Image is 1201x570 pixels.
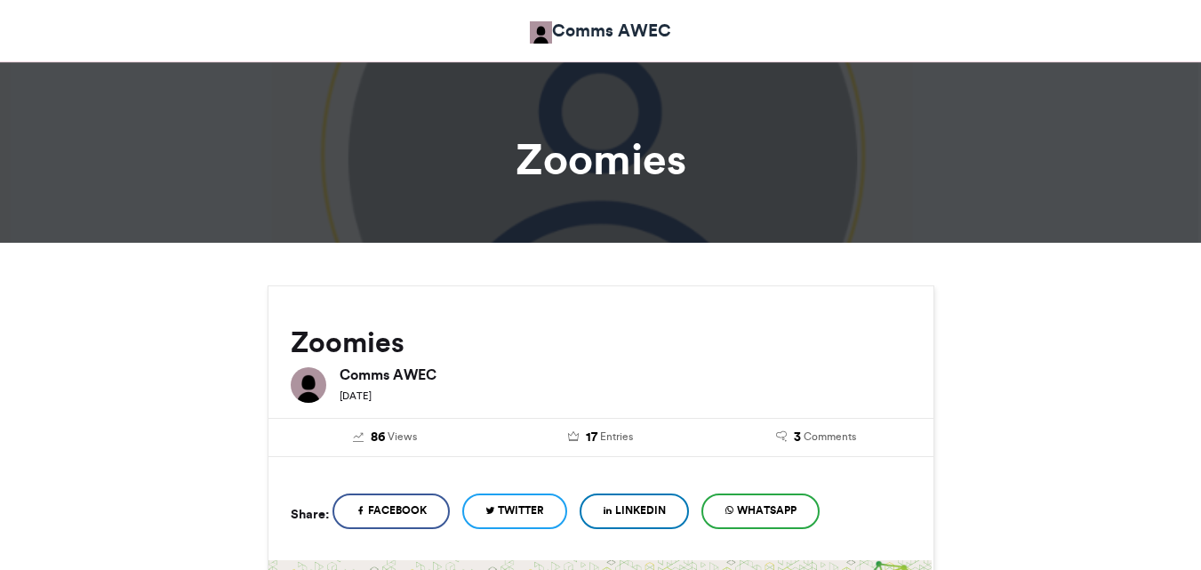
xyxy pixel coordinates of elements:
h6: Comms AWEC [340,367,911,381]
span: Entries [600,429,633,445]
a: 17 Entries [506,428,695,447]
h1: Zoomies [108,138,1094,181]
span: Facebook [368,502,427,518]
h5: Share: [291,502,329,526]
a: 3 Comments [722,428,911,447]
iframe: chat widget [1126,499,1183,552]
span: WhatsApp [737,502,797,518]
img: Comms AWEC [291,367,326,403]
span: 86 [371,428,385,447]
span: Views [388,429,417,445]
a: Comms AWEC [530,18,671,44]
h2: Zoomies [291,326,911,358]
a: 86 Views [291,428,480,447]
a: Twitter [462,494,567,529]
a: Facebook [332,494,450,529]
span: 17 [586,428,597,447]
span: Twitter [498,502,544,518]
a: WhatsApp [701,494,820,529]
small: [DATE] [340,389,372,402]
span: LinkedIn [615,502,666,518]
span: Comments [804,429,856,445]
span: 3 [794,428,801,447]
img: Comms AWEC [530,21,552,44]
a: LinkedIn [580,494,689,529]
